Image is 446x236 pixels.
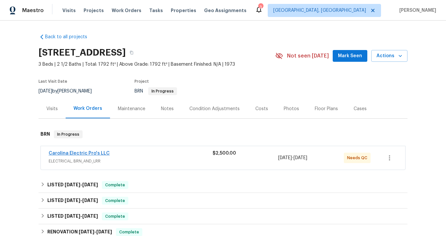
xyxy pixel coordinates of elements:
div: Visits [46,106,58,112]
div: Maintenance [118,106,145,112]
div: Cases [354,106,367,112]
span: [GEOGRAPHIC_DATA], [GEOGRAPHIC_DATA] [273,7,366,14]
div: LISTED [DATE]-[DATE]Complete [39,177,407,193]
span: In Progress [55,131,82,138]
span: Tasks [149,8,163,13]
span: [DATE] [65,182,80,187]
div: LISTED [DATE]-[DATE]Complete [39,209,407,224]
h6: LISTED [47,181,98,189]
h2: [STREET_ADDRESS] [39,49,126,56]
span: [DATE] [96,229,112,234]
span: [DATE] [294,156,307,160]
span: Complete [117,229,142,235]
span: Work Orders [112,7,141,14]
span: [DATE] [39,89,52,93]
a: Carolina Electric Pro's LLC [49,151,110,156]
div: LISTED [DATE]-[DATE]Complete [39,193,407,209]
span: [DATE] [79,229,94,234]
span: - [65,198,98,203]
span: Not seen [DATE] [287,53,329,59]
span: - [278,155,307,161]
span: Complete [103,182,128,188]
span: Maestro [22,7,44,14]
span: - [65,214,98,218]
div: Costs [255,106,268,112]
div: Notes [161,106,174,112]
span: - [65,182,98,187]
span: [PERSON_NAME] [397,7,436,14]
span: [DATE] [278,156,292,160]
h6: BRN [40,130,50,138]
h6: LISTED [47,212,98,220]
span: 3 Beds | 2 1/2 Baths | Total: 1792 ft² | Above Grade: 1792 ft² | Basement Finished: N/A | 1973 [39,61,275,68]
span: [DATE] [65,198,80,203]
button: Actions [371,50,407,62]
span: [DATE] [82,214,98,218]
h6: LISTED [47,197,98,205]
span: Complete [103,213,128,220]
span: Visits [62,7,76,14]
span: Geo Assignments [204,7,247,14]
span: Properties [171,7,196,14]
span: Projects [84,7,104,14]
div: Condition Adjustments [189,106,240,112]
span: [DATE] [65,214,80,218]
span: Actions [376,52,402,60]
div: Photos [284,106,299,112]
span: ELECTRICAL, BRN_AND_LRR [49,158,213,164]
button: Copy Address [126,47,137,59]
button: Mark Seen [333,50,367,62]
span: Needs QC [347,155,370,161]
span: Project [135,79,149,83]
a: Back to all projects [39,34,101,40]
div: 3 [258,4,263,10]
div: Work Orders [73,105,102,112]
span: Mark Seen [338,52,362,60]
span: [DATE] [82,198,98,203]
div: Floor Plans [315,106,338,112]
span: Last Visit Date [39,79,67,83]
span: BRN [135,89,177,93]
div: BRN In Progress [39,124,407,145]
div: by [PERSON_NAME] [39,87,100,95]
span: [DATE] [82,182,98,187]
h6: RENOVATION [47,228,112,236]
span: $2,500.00 [213,151,236,156]
span: Complete [103,197,128,204]
span: In Progress [149,89,176,93]
span: - [79,229,112,234]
